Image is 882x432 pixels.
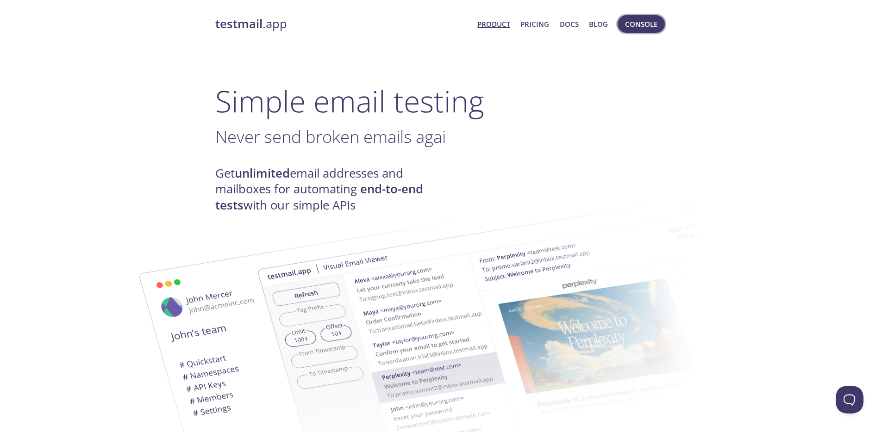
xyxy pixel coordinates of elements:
[215,16,470,32] a: testmail.app
[836,386,863,413] iframe: Help Scout Beacon - Open
[618,15,665,33] button: Console
[560,18,579,30] a: Docs
[589,18,608,30] a: Blog
[215,16,263,32] strong: testmail
[625,18,657,30] span: Console
[520,18,549,30] a: Pricing
[215,125,446,148] span: Never send broken emails agai
[235,165,290,181] strong: unlimited
[477,18,510,30] a: Product
[215,83,667,119] h1: Simple email testing
[215,181,423,213] strong: end-to-end tests
[215,166,441,213] h4: Get email addresses and mailboxes for automating with our simple APIs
